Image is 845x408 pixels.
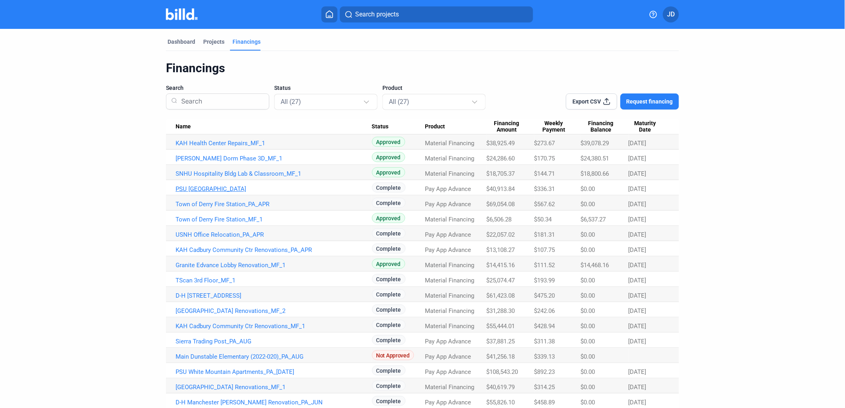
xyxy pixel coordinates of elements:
span: Material Financing [425,277,475,284]
span: $428.94 [534,323,555,330]
span: Complete [372,335,406,345]
span: $458.89 [534,399,555,406]
div: Financing Balance [581,120,629,134]
span: $39,078.29 [581,140,609,147]
span: $144.71 [534,170,555,177]
span: Material Financing [425,384,475,391]
span: $14,415.16 [487,262,515,269]
span: $61,423.08 [487,292,515,299]
span: $273.67 [534,140,555,147]
span: $108,543.20 [487,368,518,376]
a: PSU White Mountain Apartments_PA_[DATE] [176,368,372,376]
span: [DATE] [629,368,647,376]
span: Export CSV [573,97,601,106]
span: Product [425,123,445,130]
span: Material Financing [425,155,475,162]
span: $111.52 [534,262,555,269]
a: Town of Derry Fire Station_PA_APR [176,201,372,208]
span: Weekly Payment [534,120,574,134]
span: Complete [372,183,406,193]
span: Material Financing [425,307,475,315]
span: Complete [372,365,406,376]
a: D-H [STREET_ADDRESS] [176,292,372,299]
span: [DATE] [629,185,647,193]
a: [GEOGRAPHIC_DATA] Renovations_MF_1 [176,384,372,391]
span: [DATE] [629,231,647,238]
span: Financing Amount [487,120,527,134]
span: Pay App Advance [425,338,471,345]
span: $892.23 [534,368,555,376]
span: $6,537.27 [581,216,606,223]
span: Pay App Advance [425,368,471,376]
span: Pay App Advance [425,399,471,406]
div: Projects [203,38,224,46]
span: [DATE] [629,384,647,391]
span: [DATE] [629,246,647,254]
span: JD [667,10,675,19]
span: Approved [372,152,405,162]
span: Complete [372,274,406,284]
span: Pay App Advance [425,201,471,208]
span: [DATE] [629,277,647,284]
button: Export CSV [566,93,617,110]
span: Pay App Advance [425,353,471,360]
span: [DATE] [629,399,647,406]
input: Search [178,91,264,112]
span: Complete [372,320,406,330]
a: Sierra Trading Post_PA_AUG [176,338,372,345]
span: $193.99 [534,277,555,284]
span: $69,054.08 [487,201,515,208]
span: $0.00 [581,368,595,376]
mat-select-trigger: All (27) [389,98,409,106]
span: $0.00 [581,277,595,284]
span: Material Financing [425,323,475,330]
a: D-H Manchester [PERSON_NAME] Renovation_PA_JUN [176,399,372,406]
span: $0.00 [581,231,595,238]
img: Billd Company Logo [166,8,198,20]
button: JD [663,6,679,22]
span: $18,705.37 [487,170,515,177]
span: $55,444.01 [487,323,515,330]
span: $31,288.30 [487,307,515,315]
span: $41,256.18 [487,353,515,360]
span: [DATE] [629,140,647,147]
span: $25,074.47 [487,277,515,284]
span: Maturity Date [629,120,662,134]
span: $0.00 [581,353,595,360]
div: Weekly Payment [534,120,581,134]
a: SNHU Hospitality Bldg Lab & Classroom_MF_1 [176,170,372,177]
span: Search [166,84,184,92]
div: Financings [232,38,261,46]
div: Name [176,123,372,130]
span: $336.31 [534,185,555,193]
mat-select-trigger: All (27) [281,98,301,106]
span: Product [382,84,402,92]
span: $0.00 [581,185,595,193]
a: Granite Edvance Lobby Renovation_MF_1 [176,262,372,269]
a: Main Dunstable Elementary (2022-020)_PA_AUG [176,353,372,360]
span: $24,286.60 [487,155,515,162]
span: Status [274,84,291,92]
span: [DATE] [629,201,647,208]
span: $6,506.28 [487,216,512,223]
span: Pay App Advance [425,246,471,254]
span: $567.62 [534,201,555,208]
span: Search projects [355,10,399,19]
span: [DATE] [629,170,647,177]
a: PSU [GEOGRAPHIC_DATA] [176,185,372,193]
span: Complete [372,228,406,238]
a: TScan 3rd Floor_MF_1 [176,277,372,284]
span: Material Financing [425,170,475,177]
span: $22,057.02 [487,231,515,238]
span: $37,881.25 [487,338,515,345]
span: $14,468.16 [581,262,609,269]
span: [DATE] [629,262,647,269]
span: $475.20 [534,292,555,299]
button: Request financing [621,93,679,110]
span: Approved [372,213,405,223]
span: $55,826.10 [487,399,515,406]
span: $0.00 [581,399,595,406]
span: Material Financing [425,140,475,147]
div: Financing Amount [487,120,534,134]
span: $38,925.49 [487,140,515,147]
